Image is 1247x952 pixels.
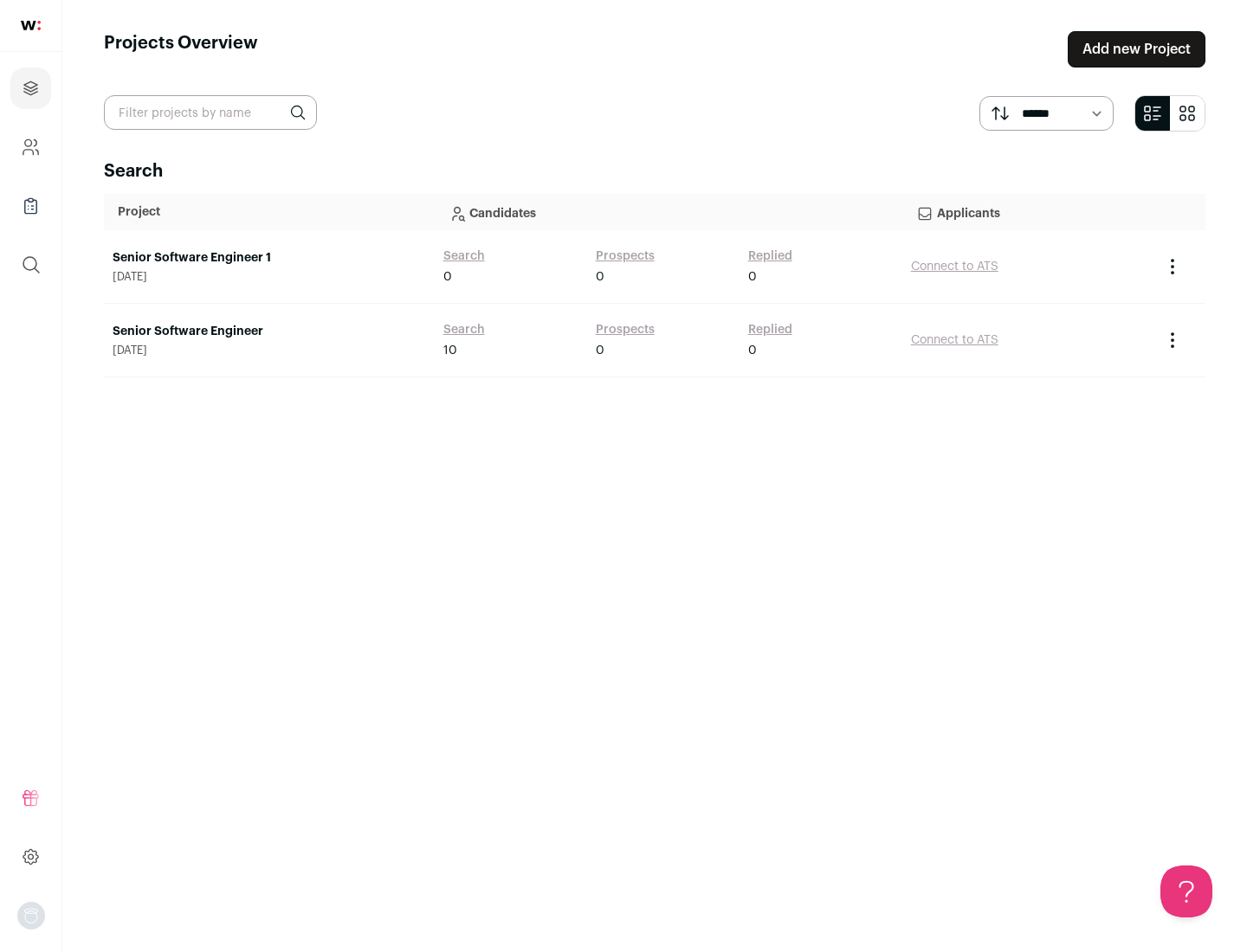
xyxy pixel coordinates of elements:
h1: Projects Overview [104,31,258,68]
p: Project [118,203,421,221]
span: 0 [596,342,604,359]
a: Senior Software Engineer 1 [113,249,426,267]
a: Company Lists [10,185,51,227]
p: Candidates [449,195,888,229]
span: [DATE] [113,344,426,357]
a: Connect to ATS [911,334,998,346]
span: 0 [748,342,757,359]
a: Prospects [596,248,655,265]
a: Company and ATS Settings [10,126,51,168]
span: 10 [443,342,457,359]
img: wellfound-shorthand-0d5821cbd27db2630d0214b213865d53afaa358527fdda9d0ea32b1df1b89c2c.svg [21,21,41,30]
a: Replied [748,248,792,265]
span: 0 [596,268,604,286]
span: [DATE] [113,270,426,284]
button: Open dropdown [17,902,45,929]
a: Add new Project [1068,31,1205,68]
iframe: Help Scout Beacon - Open [1160,865,1212,917]
a: Prospects [596,321,655,338]
button: Project Actions [1162,256,1183,277]
input: Filter projects by name [104,95,317,130]
a: Senior Software Engineer [113,323,426,340]
img: nopic.png [17,902,45,929]
h2: Search [104,159,1205,183]
a: Projects [10,68,51,109]
p: Applicants [916,195,1140,229]
a: Search [443,321,485,338]
span: 0 [443,268,452,286]
a: Connect to ATS [911,261,998,273]
button: Project Actions [1162,330,1183,351]
span: 0 [748,268,757,286]
a: Search [443,248,485,265]
a: Replied [748,321,792,338]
